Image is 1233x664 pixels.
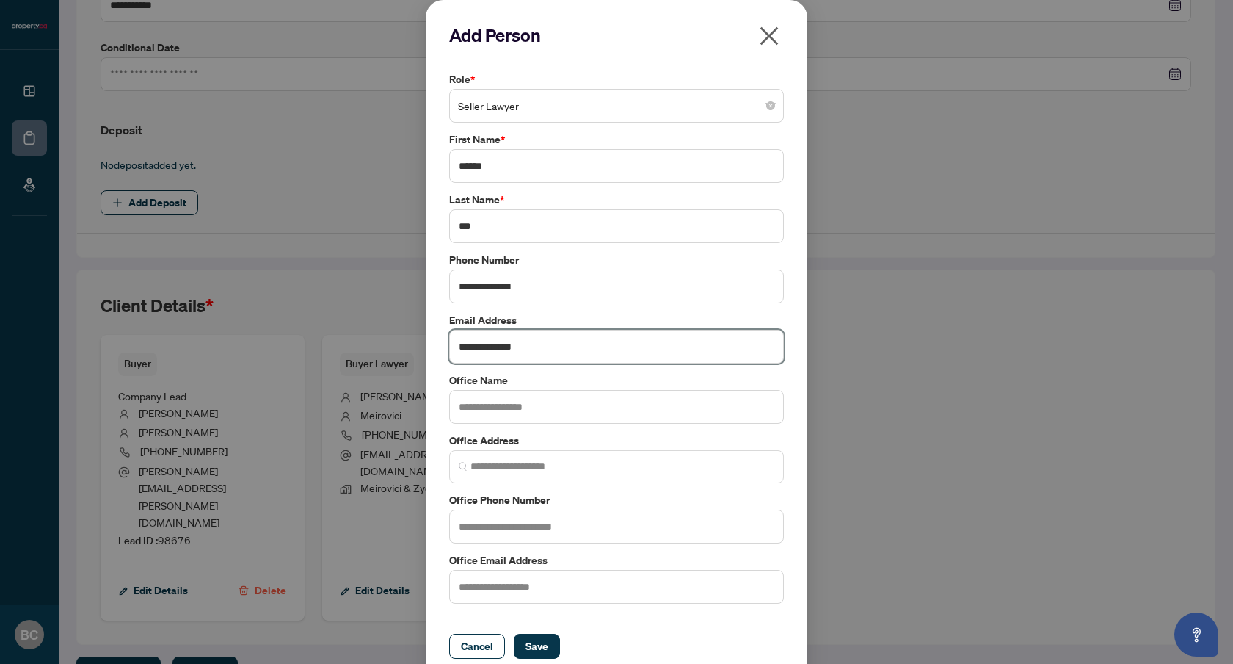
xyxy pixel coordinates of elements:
span: close [757,24,781,48]
label: Office Name [449,372,784,389]
span: Cancel [461,635,493,658]
label: Office Address [449,433,784,449]
h2: Add Person [449,24,784,47]
span: Save [525,635,548,658]
button: Open asap [1174,613,1218,657]
button: Save [514,634,560,659]
label: Role [449,71,784,87]
span: Seller Lawyer [458,92,775,120]
label: Email Address [449,312,784,328]
label: First Name [449,131,784,148]
span: close-circle [766,101,775,110]
label: Last Name [449,192,784,208]
button: Cancel [449,634,505,659]
label: Office Phone Number [449,492,784,508]
img: search_icon [459,462,468,471]
label: Phone Number [449,252,784,268]
label: Office Email Address [449,552,784,569]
